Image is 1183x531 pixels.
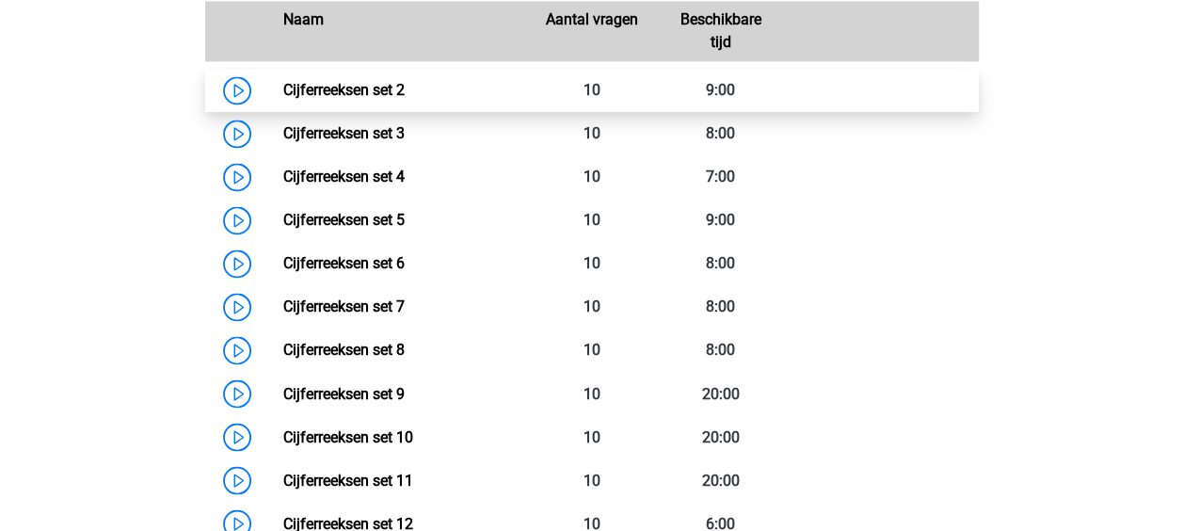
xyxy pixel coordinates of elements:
[283,81,405,99] a: Cijferreeksen set 2
[269,8,527,54] div: Naam
[656,8,785,54] div: Beschikbare tijd
[283,471,413,489] a: Cijferreeksen set 11
[283,254,405,272] a: Cijferreeksen set 6
[283,384,405,402] a: Cijferreeksen set 9
[283,298,405,315] a: Cijferreeksen set 7
[527,8,656,54] div: Aantal vragen
[283,341,405,359] a: Cijferreeksen set 8
[283,124,405,142] a: Cijferreeksen set 3
[283,168,405,185] a: Cijferreeksen set 4
[283,427,413,445] a: Cijferreeksen set 10
[283,211,405,229] a: Cijferreeksen set 5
